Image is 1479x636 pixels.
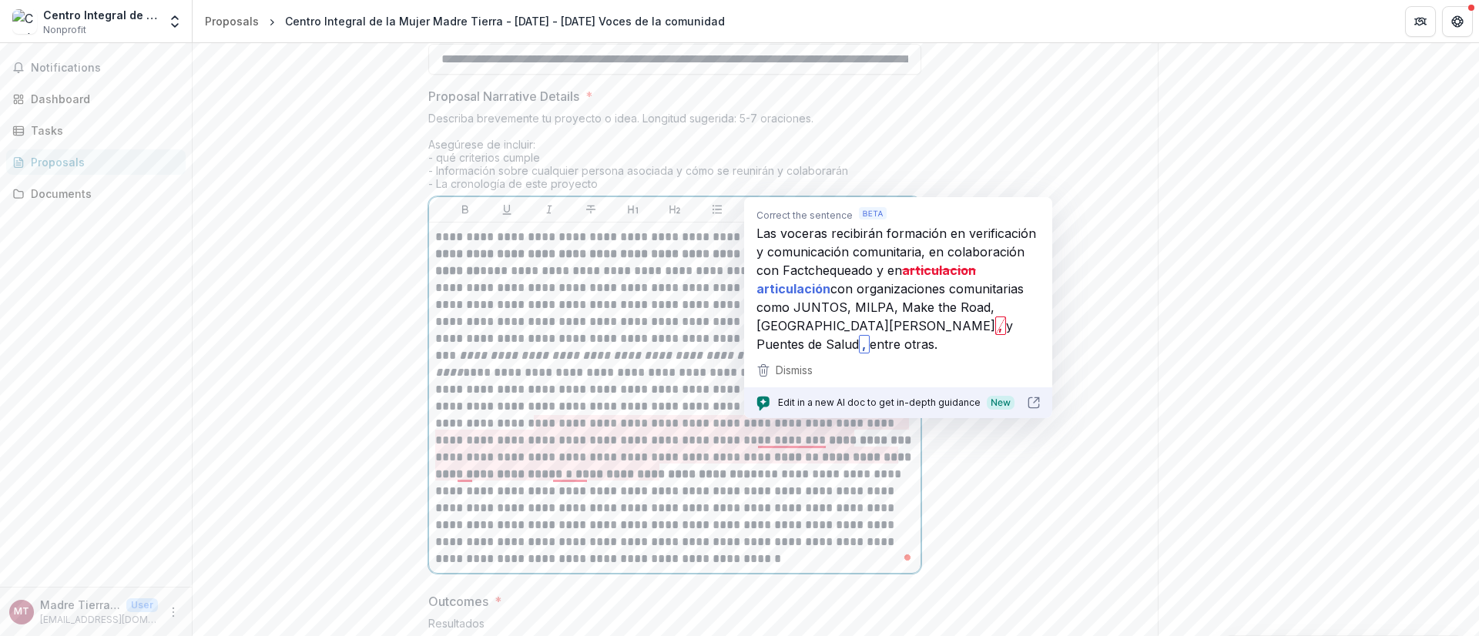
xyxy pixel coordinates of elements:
[428,112,921,196] div: Describa brevemente tu proyecto o idea. Longitud sugerida: 5-7 oraciones. Asegúrese de incluir: -...
[205,13,259,29] div: Proposals
[6,86,186,112] a: Dashboard
[540,200,558,219] button: Italicize
[31,154,173,170] div: Proposals
[435,229,914,567] div: To enrich screen reader interactions, please activate Accessibility in Grammarly extension settings
[1405,6,1436,37] button: Partners
[31,62,179,75] span: Notifications
[498,200,516,219] button: Underline
[12,9,37,34] img: Centro Integral de la Mujer Madre Tierra
[31,186,173,202] div: Documents
[666,200,684,219] button: Heading 2
[43,23,86,37] span: Nonprofit
[31,122,173,139] div: Tasks
[14,607,29,617] div: Madre TierraPhilly
[126,598,158,612] p: User
[6,149,186,175] a: Proposals
[199,10,731,32] nav: breadcrumb
[164,603,183,621] button: More
[428,592,488,611] p: Outcomes
[708,200,726,219] button: Bullet List
[199,10,265,32] a: Proposals
[285,13,725,29] div: Centro Integral de la Mujer Madre Tierra - [DATE] - [DATE] Voces de la comunidad
[6,181,186,206] a: Documents
[1442,6,1473,37] button: Get Help
[428,87,579,105] p: Proposal Narrative Details
[40,613,158,627] p: [EMAIL_ADDRESS][DOMAIN_NAME]
[6,55,186,80] button: Notifications
[31,91,173,107] div: Dashboard
[456,200,475,219] button: Bold
[40,597,120,613] p: Madre TierraPhilly
[582,200,600,219] button: Strike
[624,200,642,219] button: Heading 1
[6,118,186,143] a: Tasks
[164,6,186,37] button: Open entity switcher
[43,7,158,23] div: Centro Integral de la Mujer Madre Tierra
